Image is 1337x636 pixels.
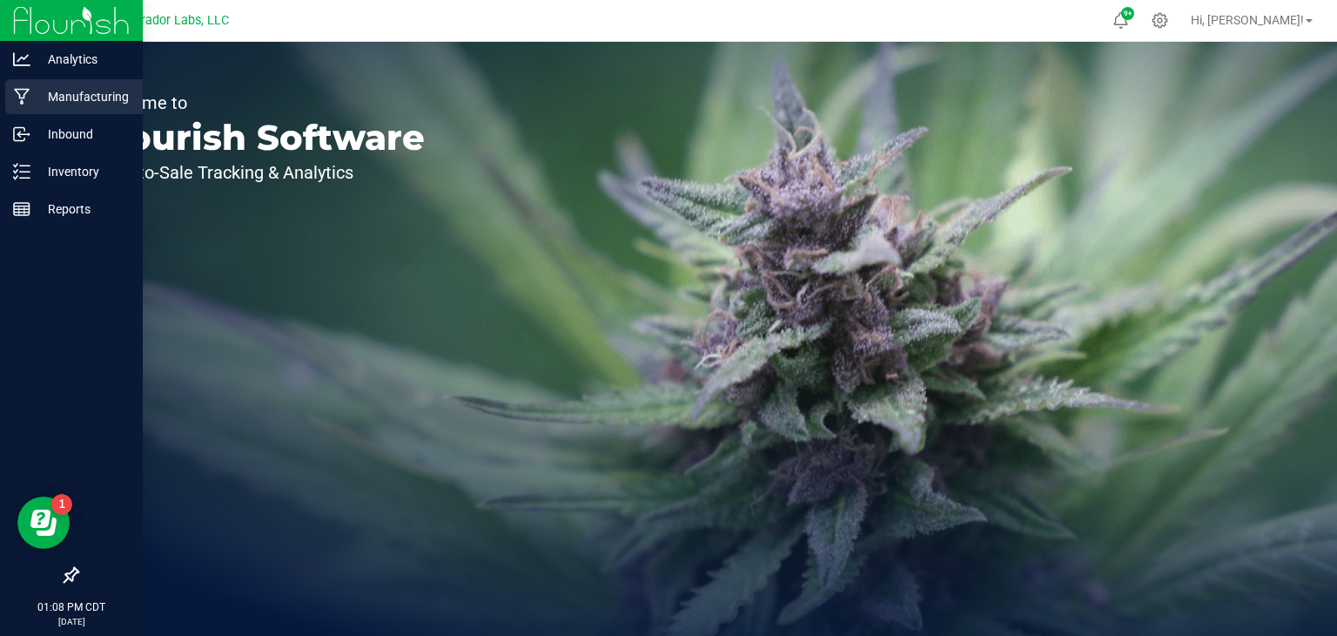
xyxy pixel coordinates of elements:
span: Hi, [PERSON_NAME]! [1191,13,1304,27]
span: 9+ [1124,10,1132,17]
p: Manufacturing [30,86,135,107]
div: Manage settings [1149,12,1171,29]
inline-svg: Inbound [13,125,30,143]
inline-svg: Inventory [13,163,30,180]
p: Inbound [30,124,135,145]
p: Seed-to-Sale Tracking & Analytics [94,164,425,181]
span: Curador Labs, LLC [126,13,229,28]
p: Inventory [30,161,135,182]
p: Welcome to [94,94,425,112]
iframe: Resource center unread badge [51,494,72,515]
p: Flourish Software [94,120,425,155]
p: Analytics [30,49,135,70]
p: 01:08 PM CDT [8,599,135,615]
p: [DATE] [8,615,135,628]
inline-svg: Manufacturing [13,88,30,105]
p: Reports [30,199,135,220]
inline-svg: Reports [13,200,30,218]
iframe: Resource center [17,497,70,549]
inline-svg: Analytics [13,51,30,68]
